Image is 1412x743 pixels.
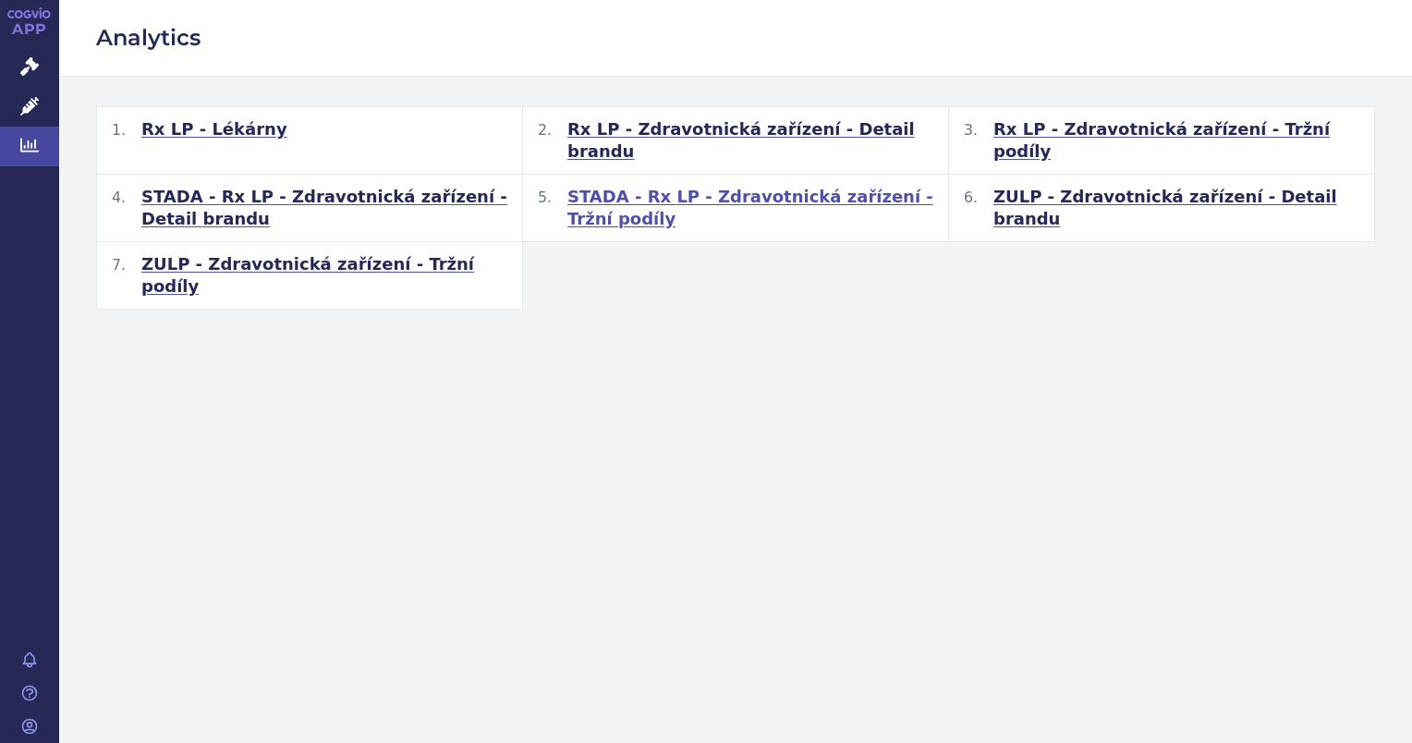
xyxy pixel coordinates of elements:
[141,118,287,140] span: Rx LP - Lékárny
[993,186,1359,230] span: ZULP - Zdravotnická zařízení - Detail brandu
[97,242,523,310] button: ZULP - Zdravotnická zařízení - Tržní podíly
[523,175,949,242] button: STADA - Rx LP - Zdravotnická zařízení - Tržní podíly
[949,107,1375,175] button: Rx LP - Zdravotnická zařízení - Tržní podíly
[96,22,1375,54] h2: Analytics
[567,186,933,230] span: STADA - Rx LP - Zdravotnická zařízení - Tržní podíly
[141,186,507,230] span: STADA - Rx LP - Zdravotnická zařízení - Detail brandu
[949,175,1375,242] button: ZULP - Zdravotnická zařízení - Detail brandu
[993,118,1359,163] span: Rx LP - Zdravotnická zařízení - Tržní podíly
[97,175,523,242] button: STADA - Rx LP - Zdravotnická zařízení - Detail brandu
[141,253,507,298] span: ZULP - Zdravotnická zařízení - Tržní podíly
[567,118,933,163] span: Rx LP - Zdravotnická zařízení - Detail brandu
[97,107,523,175] button: Rx LP - Lékárny
[523,107,949,175] button: Rx LP - Zdravotnická zařízení - Detail brandu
